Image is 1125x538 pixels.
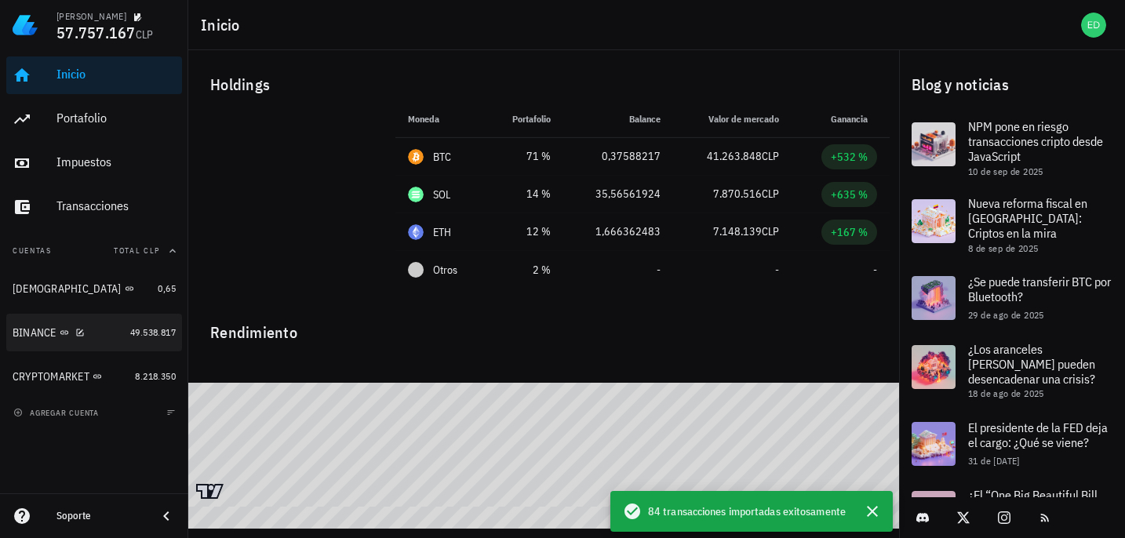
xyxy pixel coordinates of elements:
div: BINANCE [13,326,56,340]
div: BTC [433,149,452,165]
th: Portafolio [486,100,564,138]
span: Total CLP [114,245,160,256]
div: 0,37588217 [576,148,661,165]
span: CLP [136,27,154,42]
span: ¿Los aranceles [PERSON_NAME] pueden desencadenar una crisis? [968,341,1095,387]
span: El presidente de la FED deja el cargo: ¿Qué se viene? [968,420,1108,450]
div: [PERSON_NAME] [56,10,126,23]
a: El presidente de la FED deja el cargo: ¿Qué se viene? 31 de [DATE] [899,409,1125,478]
div: SOL [433,187,451,202]
div: 35,56561924 [576,186,661,202]
a: Impuestos [6,144,182,182]
span: - [775,263,779,277]
th: Moneda [395,100,486,138]
div: BTC-icon [408,149,424,165]
span: 7.148.139 [713,224,762,238]
div: Soporte [56,510,144,522]
span: 57.757.167 [56,22,136,43]
span: NPM pone en riesgo transacciones cripto desde JavaScript [968,118,1103,164]
button: CuentasTotal CLP [6,232,182,270]
a: ¿Los aranceles [PERSON_NAME] pueden desencadenar una crisis? 18 de ago de 2025 [899,333,1125,409]
span: 84 transacciones importadas exitosamente [648,503,846,520]
a: Nueva reforma fiscal en [GEOGRAPHIC_DATA]: Criptos en la mira 8 de sep de 2025 [899,187,1125,264]
span: 31 de [DATE] [968,455,1020,467]
a: NPM pone en riesgo transacciones cripto desde JavaScript 10 de sep de 2025 [899,110,1125,187]
div: Transacciones [56,198,176,213]
div: Holdings [198,60,890,110]
span: CLP [762,187,779,201]
div: Rendimiento [198,307,890,345]
span: 8.218.350 [135,370,176,382]
a: [DEMOGRAPHIC_DATA] 0,65 [6,270,182,307]
div: Inicio [56,67,176,82]
a: CRYPTOMARKET 8.218.350 [6,358,182,395]
a: Charting by TradingView [196,484,224,499]
a: ¿Se puede transferir BTC por Bluetooth? 29 de ago de 2025 [899,264,1125,333]
span: 18 de ago de 2025 [968,387,1044,399]
span: 0,65 [158,282,176,294]
span: Otros [433,262,457,278]
div: Impuestos [56,154,176,169]
span: Ganancia [831,113,877,125]
div: 12 % [499,224,552,240]
div: 14 % [499,186,552,202]
span: 7.870.516 [713,187,762,201]
span: Nueva reforma fiscal en [GEOGRAPHIC_DATA]: Criptos en la mira [968,195,1087,241]
div: 2 % [499,262,552,278]
div: avatar [1081,13,1106,38]
span: - [873,263,877,277]
span: CLP [762,149,779,163]
div: ETH-icon [408,224,424,240]
span: agregar cuenta [16,408,99,418]
span: 41.263.848 [707,149,762,163]
a: Transacciones [6,188,182,226]
span: 49.538.817 [130,326,176,338]
div: 71 % [499,148,552,165]
div: ETH [433,224,452,240]
div: Portafolio [56,111,176,125]
a: BINANCE 49.538.817 [6,314,182,351]
span: 29 de ago de 2025 [968,309,1044,321]
div: CRYPTOMARKET [13,370,89,384]
button: agregar cuenta [9,405,106,420]
a: Inicio [6,56,182,94]
div: +635 % [831,187,868,202]
img: LedgiFi [13,13,38,38]
a: Portafolio [6,100,182,138]
span: 10 de sep de 2025 [968,165,1043,177]
th: Valor de mercado [673,100,792,138]
div: +532 % [831,149,868,165]
span: - [657,263,661,277]
div: 1,666362483 [576,224,661,240]
h1: Inicio [201,13,246,38]
div: Blog y noticias [899,60,1125,110]
div: +167 % [831,224,868,240]
div: SOL-icon [408,187,424,202]
span: ¿Se puede transferir BTC por Bluetooth? [968,274,1111,304]
span: 8 de sep de 2025 [968,242,1038,254]
div: [DEMOGRAPHIC_DATA] [13,282,122,296]
th: Balance [563,100,673,138]
span: CLP [762,224,779,238]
